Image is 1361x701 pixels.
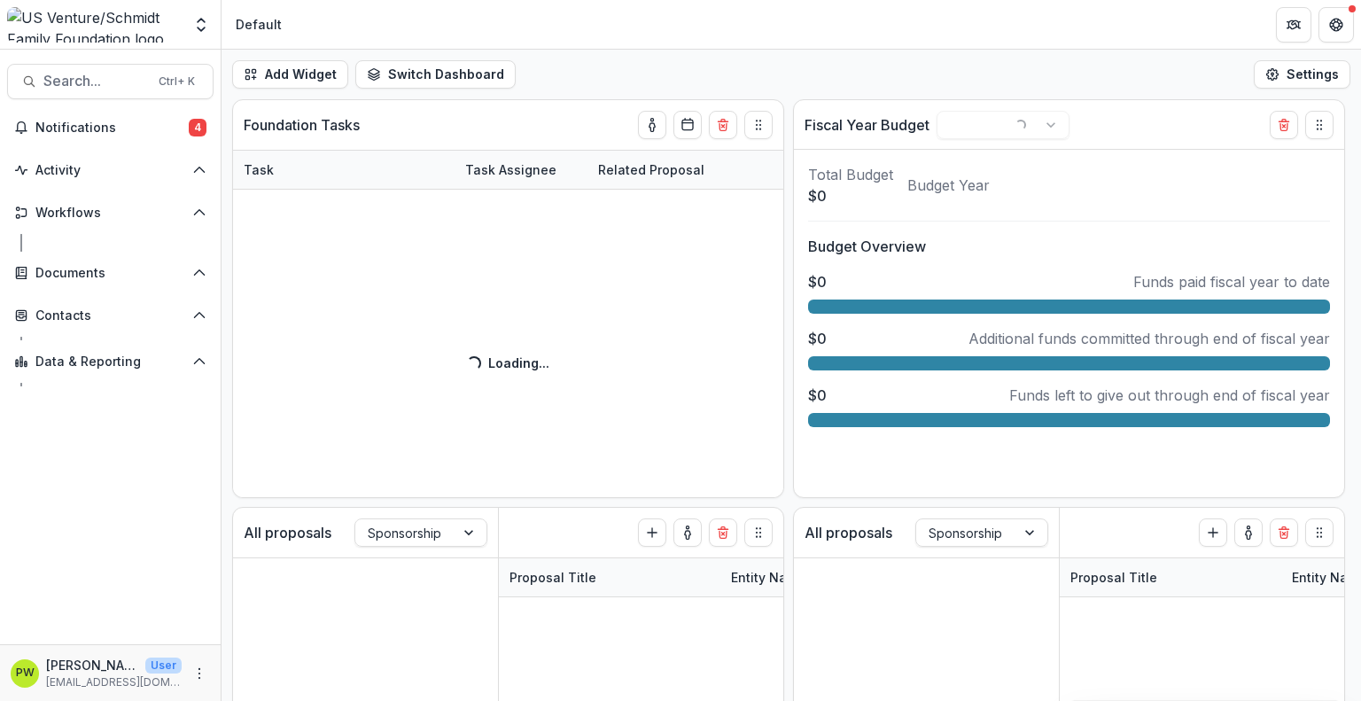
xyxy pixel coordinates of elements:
[744,111,773,139] button: Drag
[46,656,138,674] p: [PERSON_NAME]
[35,354,185,370] span: Data & Reporting
[1318,7,1354,43] button: Get Help
[35,308,185,323] span: Contacts
[808,328,827,349] p: $0
[7,64,214,99] button: Search...
[7,199,214,227] button: Open Workflows
[907,175,990,196] p: Budget Year
[189,7,214,43] button: Open entity switcher
[808,185,893,206] p: $0
[1276,7,1311,43] button: Partners
[244,522,331,543] p: All proposals
[744,518,773,547] button: Drag
[1270,111,1298,139] button: Delete card
[7,259,214,287] button: Open Documents
[638,518,666,547] button: Create Proposal
[35,206,185,221] span: Workflows
[808,271,827,292] p: $0
[236,15,282,34] div: Default
[145,658,182,674] p: User
[1305,518,1334,547] button: Drag
[808,385,827,406] p: $0
[244,114,360,136] p: Foundation Tasks
[16,667,35,679] div: Parker Wolf
[7,156,214,184] button: Open Activity
[1234,518,1263,547] button: toggle-assigned-to-me
[673,111,702,139] button: Calendar
[155,72,198,91] div: Ctrl + K
[46,674,182,690] p: [EMAIL_ADDRESS][DOMAIN_NAME]
[1009,385,1330,406] p: Funds left to give out through end of fiscal year
[189,119,206,136] span: 4
[7,301,214,330] button: Open Contacts
[43,73,148,90] span: Search...
[673,518,702,547] button: toggle-assigned-to-me
[808,164,893,185] p: Total Budget
[1270,518,1298,547] button: Delete card
[1254,60,1350,89] button: Settings
[35,121,189,136] span: Notifications
[189,663,210,684] button: More
[709,518,737,547] button: Delete card
[7,347,214,376] button: Open Data & Reporting
[1199,518,1227,547] button: Create Proposal
[1133,271,1330,292] p: Funds paid fiscal year to date
[229,12,289,37] nav: breadcrumb
[7,7,182,43] img: US Venture/Schmidt Family Foundation logo
[709,111,737,139] button: Delete card
[35,266,185,281] span: Documents
[35,163,185,178] span: Activity
[805,522,892,543] p: All proposals
[355,60,516,89] button: Switch Dashboard
[7,113,214,142] button: Notifications4
[968,328,1330,349] p: Additional funds committed through end of fiscal year
[808,236,1330,257] p: Budget Overview
[638,111,666,139] button: toggle-assigned-to-me
[1305,111,1334,139] button: Drag
[232,60,348,89] button: Add Widget
[805,114,929,136] p: Fiscal Year Budget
